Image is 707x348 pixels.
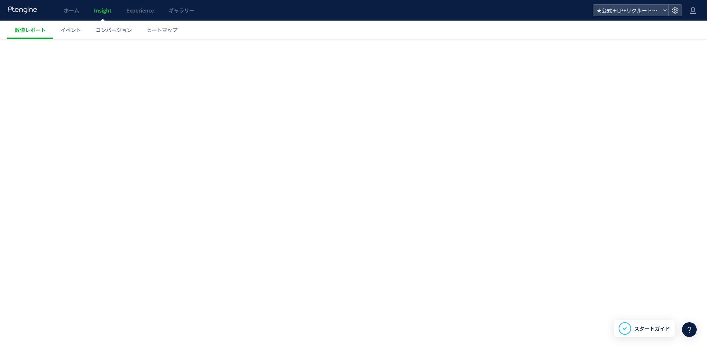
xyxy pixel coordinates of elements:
span: Insight [94,7,112,14]
span: ★公式＋LP+リクルート+BS+FastNail+TKBC [594,5,660,16]
span: ヒートマップ [147,26,177,34]
span: 数値レポート [15,26,46,34]
span: Experience [126,7,154,14]
span: コンバージョン [96,26,132,34]
span: ギャラリー [169,7,194,14]
span: ホーム [64,7,79,14]
span: スタートガイド [634,325,670,333]
span: イベント [60,26,81,34]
